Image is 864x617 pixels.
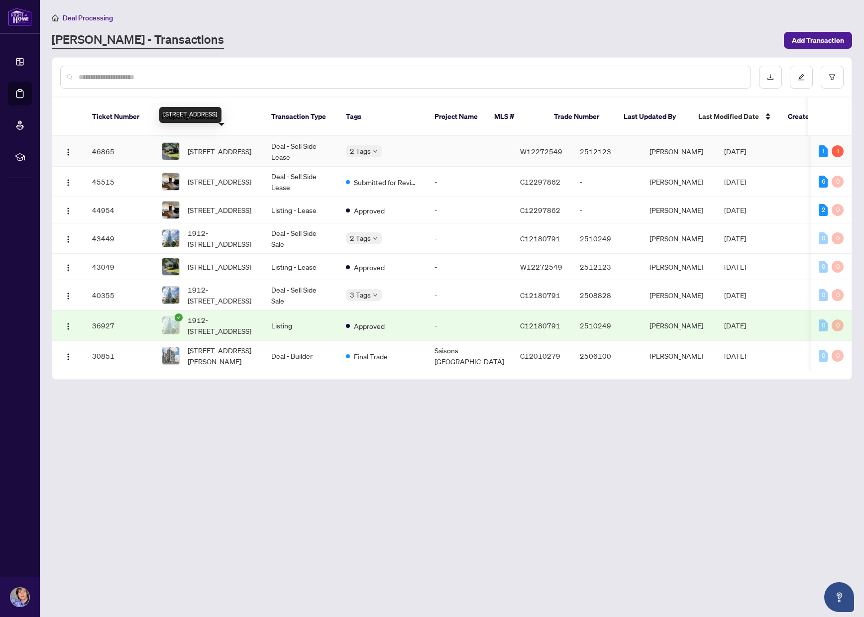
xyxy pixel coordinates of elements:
[642,136,716,167] td: [PERSON_NAME]
[373,236,378,241] span: down
[427,341,512,371] td: Saisons [GEOGRAPHIC_DATA]
[162,347,179,364] img: thumbnail-img
[60,174,76,190] button: Logo
[162,202,179,218] img: thumbnail-img
[64,235,72,243] img: Logo
[520,177,560,186] span: C12297862
[520,147,562,156] span: W12272549
[832,176,844,188] div: 0
[162,317,179,334] img: thumbnail-img
[784,32,852,49] button: Add Transaction
[572,254,642,280] td: 2512123
[60,287,76,303] button: Logo
[350,232,371,244] span: 2 Tags
[427,167,512,197] td: -
[819,319,828,331] div: 0
[64,353,72,361] img: Logo
[520,321,560,330] span: C12180791
[175,313,183,321] span: check-circle
[572,310,642,341] td: 2510249
[427,254,512,280] td: -
[263,254,338,280] td: Listing - Lease
[64,322,72,330] img: Logo
[792,32,844,48] span: Add Transaction
[84,197,154,223] td: 44954
[642,341,716,371] td: [PERSON_NAME]
[84,223,154,254] td: 43449
[188,284,255,306] span: 1912-[STREET_ADDRESS]
[60,317,76,333] button: Logo
[338,98,427,136] th: Tags
[64,148,72,156] img: Logo
[373,149,378,154] span: down
[162,173,179,190] img: thumbnail-img
[427,310,512,341] td: -
[52,14,59,21] span: home
[824,582,854,612] button: Open asap
[832,261,844,273] div: 0
[64,179,72,187] img: Logo
[188,345,255,367] span: [STREET_ADDRESS][PERSON_NAME]
[790,66,813,89] button: edit
[642,167,716,197] td: [PERSON_NAME]
[520,291,560,300] span: C12180791
[520,206,560,214] span: C12297862
[724,291,746,300] span: [DATE]
[263,98,338,136] th: Transaction Type
[819,232,828,244] div: 0
[354,320,385,331] span: Approved
[520,351,560,360] span: C12010279
[698,111,759,122] span: Last Modified Date
[84,310,154,341] td: 36927
[486,98,546,136] th: MLS #
[642,280,716,310] td: [PERSON_NAME]
[354,205,385,216] span: Approved
[354,262,385,273] span: Approved
[821,66,844,89] button: filter
[724,234,746,243] span: [DATE]
[724,206,746,214] span: [DATE]
[798,74,805,81] span: edit
[154,98,263,136] th: Property Address
[767,74,774,81] span: download
[60,202,76,218] button: Logo
[572,167,642,197] td: -
[427,280,512,310] td: -
[724,147,746,156] span: [DATE]
[64,264,72,272] img: Logo
[162,287,179,304] img: thumbnail-img
[780,98,840,136] th: Created By
[819,261,828,273] div: 0
[572,223,642,254] td: 2510249
[354,351,388,362] span: Final Trade
[263,223,338,254] td: Deal - Sell Side Sale
[819,350,828,362] div: 0
[188,146,251,157] span: [STREET_ADDRESS]
[642,223,716,254] td: [PERSON_NAME]
[427,136,512,167] td: -
[724,262,746,271] span: [DATE]
[188,261,251,272] span: [STREET_ADDRESS]
[832,145,844,157] div: 1
[263,310,338,341] td: Listing
[263,167,338,197] td: Deal - Sell Side Lease
[162,258,179,275] img: thumbnail-img
[832,204,844,216] div: 0
[572,197,642,223] td: -
[832,232,844,244] div: 0
[572,136,642,167] td: 2512123
[759,66,782,89] button: download
[724,321,746,330] span: [DATE]
[354,177,419,188] span: Submitted for Review
[724,177,746,186] span: [DATE]
[263,341,338,371] td: Deal - Builder
[10,588,29,607] img: Profile Icon
[63,13,113,22] span: Deal Processing
[188,205,251,215] span: [STREET_ADDRESS]
[520,262,562,271] span: W12272549
[724,351,746,360] span: [DATE]
[84,341,154,371] td: 30851
[832,350,844,362] div: 0
[819,176,828,188] div: 6
[520,234,560,243] span: C12180791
